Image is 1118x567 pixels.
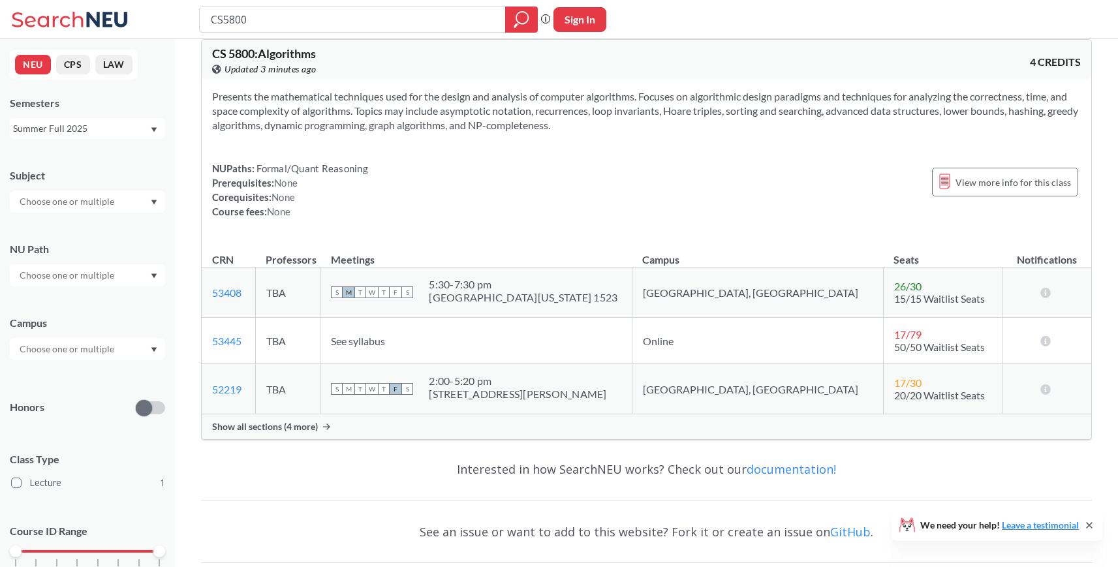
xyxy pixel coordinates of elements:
[255,318,320,364] td: TBA
[1002,519,1079,530] a: Leave a testimonial
[378,383,390,395] span: T
[13,341,123,357] input: Choose one or multiple
[212,46,316,61] span: CS 5800 : Algorithms
[212,253,234,267] div: CRN
[225,62,317,76] span: Updated 3 minutes ago
[210,8,496,31] input: Class, professor, course number, "phrase"
[160,476,165,490] span: 1
[632,239,883,268] th: Campus
[331,383,343,395] span: S
[553,7,606,32] button: Sign In
[354,383,366,395] span: T
[255,364,320,414] td: TBA
[151,347,157,352] svg: Dropdown arrow
[10,264,165,286] div: Dropdown arrow
[894,376,922,389] span: 17 / 30
[1030,55,1081,69] span: 4 CREDITS
[894,280,922,292] span: 26 / 30
[212,421,318,433] span: Show all sections (4 more)
[894,328,922,341] span: 17 / 79
[255,268,320,318] td: TBA
[212,89,1081,132] section: Presents the mathematical techniques used for the design and analysis of computer algorithms. Foc...
[10,96,165,110] div: Semesters
[13,121,149,136] div: Summer Full 2025
[514,10,529,29] svg: magnifying glass
[13,268,123,283] input: Choose one or multiple
[830,524,871,540] a: GitHub
[212,383,241,395] a: 52219
[320,239,632,268] th: Meetings
[429,375,606,388] div: 2:00 - 5:20 pm
[267,206,290,217] span: None
[894,389,985,401] span: 20/20 Waitlist Seats
[10,452,165,467] span: Class Type
[632,268,883,318] td: [GEOGRAPHIC_DATA], [GEOGRAPHIC_DATA]
[343,286,354,298] span: M
[632,318,883,364] td: Online
[151,273,157,279] svg: Dropdown arrow
[10,338,165,360] div: Dropdown arrow
[429,291,617,304] div: [GEOGRAPHIC_DATA][US_STATE] 1523
[331,335,385,347] span: See syllabus
[378,286,390,298] span: T
[13,194,123,209] input: Choose one or multiple
[429,278,617,291] div: 5:30 - 7:30 pm
[255,162,368,174] span: Formal/Quant Reasoning
[255,239,320,268] th: Professors
[212,161,368,219] div: NUPaths: Prerequisites: Corequisites: Course fees:
[920,521,1079,530] span: We need your help!
[1002,239,1091,268] th: Notifications
[212,286,241,299] a: 53408
[95,55,132,74] button: LAW
[10,191,165,213] div: Dropdown arrow
[201,450,1092,488] div: Interested in how SearchNEU works? Check out our
[331,286,343,298] span: S
[10,524,165,539] p: Course ID Range
[56,55,90,74] button: CPS
[274,177,298,189] span: None
[747,461,836,477] a: documentation!
[15,55,51,74] button: NEU
[151,200,157,205] svg: Dropdown arrow
[401,383,413,395] span: S
[366,286,378,298] span: W
[212,335,241,347] a: 53445
[894,341,985,353] span: 50/50 Waitlist Seats
[10,316,165,330] div: Campus
[955,174,1071,191] span: View more info for this class
[883,239,1002,268] th: Seats
[272,191,295,203] span: None
[390,383,401,395] span: F
[390,286,401,298] span: F
[202,414,1091,439] div: Show all sections (4 more)
[505,7,538,33] div: magnifying glass
[366,383,378,395] span: W
[10,168,165,183] div: Subject
[343,383,354,395] span: M
[354,286,366,298] span: T
[10,400,44,415] p: Honors
[201,513,1092,551] div: See an issue or want to add to this website? Fork it or create an issue on .
[11,474,165,491] label: Lecture
[894,292,985,305] span: 15/15 Waitlist Seats
[401,286,413,298] span: S
[151,127,157,132] svg: Dropdown arrow
[632,364,883,414] td: [GEOGRAPHIC_DATA], [GEOGRAPHIC_DATA]
[10,242,165,256] div: NU Path
[429,388,606,401] div: [STREET_ADDRESS][PERSON_NAME]
[10,118,165,139] div: Summer Full 2025Dropdown arrow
